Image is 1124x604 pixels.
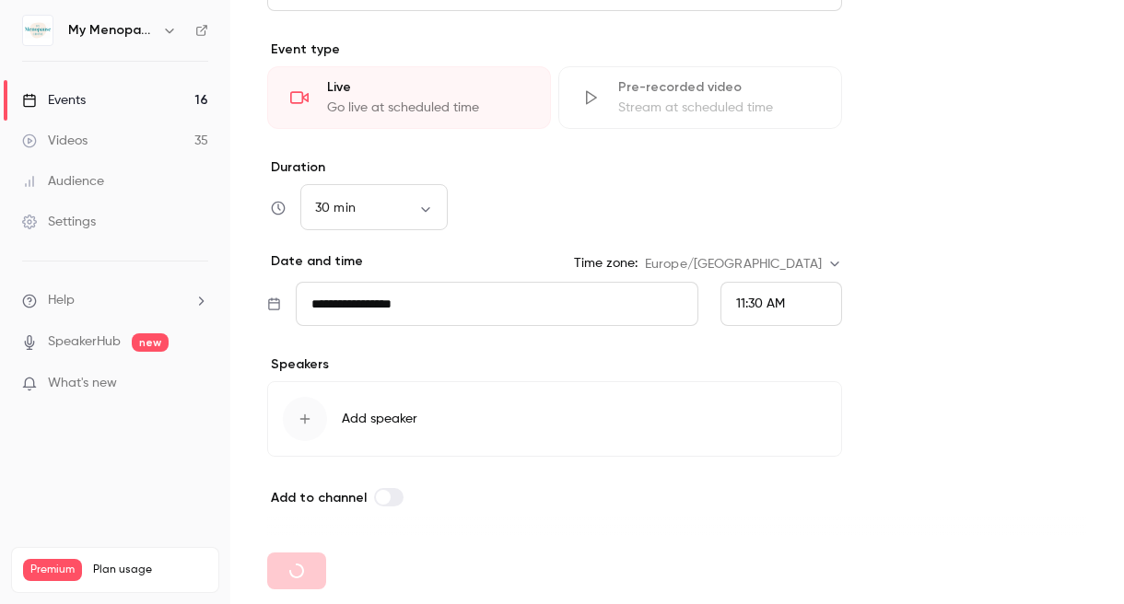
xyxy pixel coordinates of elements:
[48,332,121,352] a: SpeakerHub
[48,374,117,393] span: What's new
[645,255,842,273] div: Europe/[GEOGRAPHIC_DATA]
[267,381,842,457] button: Add speaker
[186,376,208,392] iframe: Noticeable Trigger
[720,282,842,326] div: From
[23,559,82,581] span: Premium
[48,291,75,310] span: Help
[296,282,698,326] input: Tue, Feb 17, 2026
[342,410,417,428] span: Add speaker
[574,254,638,273] label: Time zone:
[22,91,86,110] div: Events
[267,252,363,271] p: Date and time
[22,172,104,191] div: Audience
[132,333,169,352] span: new
[23,16,53,45] img: My Menopause Centre
[736,297,785,310] span: 11:30 AM
[267,158,842,177] label: Duration
[267,41,842,59] p: Event type
[22,291,208,310] li: help-dropdown-opener
[618,99,819,117] div: Stream at scheduled time
[267,66,551,129] div: LiveGo live at scheduled time
[22,213,96,231] div: Settings
[300,199,448,217] div: 30 min
[327,99,528,117] div: Go live at scheduled time
[22,132,88,150] div: Videos
[558,66,842,129] div: Pre-recorded videoStream at scheduled time
[267,355,842,374] p: Speakers
[271,490,367,505] span: Add to channel
[68,21,155,40] h6: My Menopause Centre
[327,78,528,97] div: Live
[618,78,819,97] div: Pre-recorded video
[93,563,207,577] span: Plan usage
